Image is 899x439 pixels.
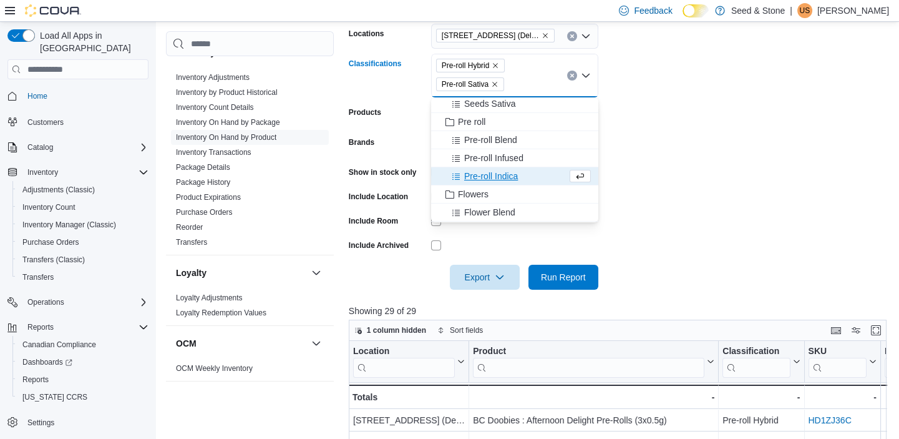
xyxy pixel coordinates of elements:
a: Transfers [176,238,207,247]
label: Include Room [349,216,398,226]
button: 1 column hidden [349,323,431,338]
a: Inventory Manager (Classic) [17,217,121,232]
a: Package History [176,178,230,187]
span: Pre-roll Sativa [442,78,488,91]
button: Transfers [12,269,153,286]
span: Customers [27,117,64,127]
button: Display options [848,323,863,338]
div: Classification [722,346,790,358]
span: Pre-roll Indica [464,170,518,182]
button: Catalog [2,139,153,156]
span: Dark Mode [683,17,683,18]
button: Operations [2,293,153,311]
a: Inventory Count Details [176,103,254,112]
button: Pre-roll Blend [431,131,598,149]
span: Purchase Orders [176,207,233,217]
a: Customers [22,115,69,130]
span: Loyalty Adjustments [176,293,243,303]
button: Operations [22,295,69,310]
div: Product [473,346,704,378]
a: Inventory Count [17,200,80,215]
div: - [808,390,876,405]
div: Loyalty [166,290,334,325]
div: - [722,390,800,405]
span: Canadian Compliance [17,337,148,352]
div: Product [473,346,704,358]
span: Transfers [176,237,207,247]
a: Inventory Adjustments [176,73,250,82]
label: Brands [349,137,374,147]
span: Pre roll [458,116,485,128]
button: Settings [2,413,153,432]
span: Inventory Transactions [176,147,251,157]
span: Settings [22,415,148,430]
span: Inventory On Hand by Package [176,117,280,127]
a: Reorder [176,223,203,232]
span: Loyalty Redemption Values [176,308,266,318]
a: Purchase Orders [17,235,84,250]
span: Package History [176,177,230,187]
div: Classification [722,346,790,378]
a: Dashboards [12,353,153,371]
label: Show in stock only [349,167,417,177]
a: Inventory Transactions [176,148,251,157]
button: Remove Pre-roll Hybrid from selection in this group [492,62,499,69]
span: Reorder [176,222,203,232]
span: Inventory Manager (Classic) [17,217,148,232]
span: Flower Blend [464,206,515,219]
div: SKU URL [808,346,866,378]
a: Canadian Compliance [17,337,101,352]
span: Washington CCRS [17,390,148,405]
button: Loyalty [309,265,324,280]
span: Inventory Manager (Classic) [22,220,116,230]
a: Transfers [17,270,59,285]
button: Adjustments (Classic) [12,181,153,199]
span: Transfers [22,272,54,282]
a: Loyalty Adjustments [176,293,243,302]
button: Enter fullscreen [868,323,883,338]
span: Adjustments (Classic) [17,182,148,197]
button: Location [353,346,465,378]
button: Inventory [2,164,153,181]
a: Package Details [176,163,230,172]
span: Catalog [22,140,148,155]
a: Transfers (Classic) [17,252,90,267]
button: Purchase Orders [12,234,153,251]
span: 1 column hidden [367,325,426,335]
span: Pre-roll Hybrid [442,59,490,72]
button: Reports [2,318,153,336]
a: Dashboards [17,355,77,370]
button: Catalog [22,140,58,155]
div: BC Doobies : Afternoon Delight Pre-Rolls (3x0.5g) [473,413,714,428]
button: Remove Pre-roll Sativa from selection in this group [491,81,498,88]
button: SKU [808,346,876,378]
span: Dashboards [17,355,148,370]
span: Seeds Sativa [464,97,516,110]
img: Cova [25,4,81,17]
a: Adjustments (Classic) [17,182,100,197]
span: Reports [22,320,148,335]
span: Operations [27,297,64,307]
div: [STREET_ADDRESS] (Delta) [353,413,465,428]
h3: Loyalty [176,267,207,279]
button: Canadian Compliance [12,336,153,353]
a: Inventory On Hand by Product [176,133,276,142]
span: Inventory by Product Historical [176,87,278,97]
span: Reports [27,322,54,332]
span: Feedback [634,4,672,17]
span: Inventory [22,165,148,180]
div: Location [353,346,455,378]
button: Pre roll [431,113,598,131]
button: Open list of options [581,31,591,41]
span: Catalog [27,142,53,152]
span: Transfers (Classic) [22,255,85,265]
div: Upminderjit Singh [797,3,812,18]
button: Close list of options [581,71,591,81]
span: Flowers [458,188,488,200]
button: Pre-roll Indica [431,167,598,185]
div: SKU [808,346,866,358]
span: OCM Weekly Inventory [176,363,253,373]
span: 616 Chester Rd. (Delta) [436,29,555,42]
div: Inventory [166,70,334,255]
button: OCM [176,337,306,350]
